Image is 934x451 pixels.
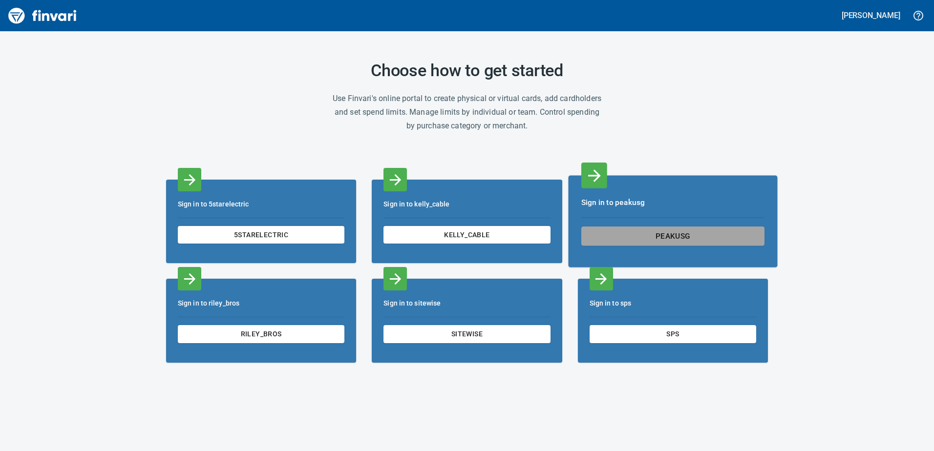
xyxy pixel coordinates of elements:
[6,4,79,27] img: Finvari
[178,298,344,309] h6: Sign in to riley_bros
[597,328,748,340] span: sps
[581,226,764,246] button: peakusg
[391,328,542,340] span: sitewise
[842,10,900,20] h5: [PERSON_NAME]
[332,92,602,133] h6: Use Finvari's online portal to create physical or virtual cards, add cardholders and set spend li...
[186,328,337,340] span: riley_bros
[186,229,337,241] span: 5starelectric
[590,229,756,243] span: peakusg
[178,199,344,210] h6: Sign in to 5starelectric
[383,298,550,309] h6: Sign in to sitewise
[178,226,344,244] button: 5starelectric
[391,229,542,241] span: kelly_cable
[590,325,756,343] button: sps
[383,226,550,244] button: kelly_cable
[383,325,550,343] button: sitewise
[332,61,602,80] h1: Choose how to get started
[383,199,550,210] h6: Sign in to kelly_cable
[581,197,764,208] h6: Sign in to peakusg
[178,325,344,343] button: riley_bros
[590,298,756,309] h6: Sign in to sps
[839,8,903,23] button: [PERSON_NAME]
